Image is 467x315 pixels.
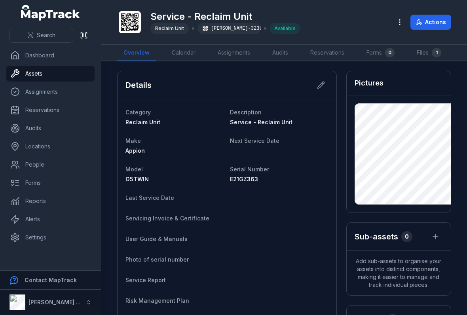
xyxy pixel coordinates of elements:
[6,47,95,63] a: Dashboard
[385,48,395,57] div: 0
[230,119,292,125] span: Service - Reclaim Unit
[304,45,351,61] a: Reservations
[6,157,95,173] a: People
[125,109,151,116] span: Category
[230,176,258,182] span: E21GZ363
[125,297,189,304] span: Risk Management Plan
[125,80,152,91] h2: Details
[6,66,95,82] a: Assets
[360,45,401,61] a: Forms0
[125,147,145,154] span: Appion
[6,211,95,227] a: Alerts
[230,166,269,173] span: Serial Number
[125,137,141,144] span: Make
[125,235,188,242] span: User Guide & Manuals
[155,25,184,31] span: Reclaim Unit
[266,45,294,61] a: Audits
[165,45,202,61] a: Calendar
[6,230,95,245] a: Settings
[28,299,84,306] strong: [PERSON_NAME] Air
[150,10,300,23] h1: Service - Reclaim Unit
[21,5,80,21] a: MapTrack
[355,231,398,242] h2: Sub-assets
[125,277,166,283] span: Service Report
[211,45,256,61] a: Assignments
[410,45,448,61] a: Files1
[355,78,383,89] h3: Pictures
[401,231,412,242] div: 0
[6,84,95,100] a: Assignments
[25,277,77,283] strong: Contact MapTrack
[6,193,95,209] a: Reports
[6,102,95,118] a: Reservations
[125,256,189,263] span: Photo of serial number
[6,120,95,136] a: Audits
[6,139,95,154] a: Locations
[125,176,149,182] span: G5TWIN
[125,194,174,201] span: Last Service Date
[125,119,160,125] span: Reclaim Unit
[270,23,300,34] div: Available
[37,31,55,39] span: Search
[432,48,441,57] div: 1
[125,215,209,222] span: Servicing Invoice & Certificate
[410,15,451,30] button: Actions
[230,137,279,144] span: Next Service Date
[230,109,262,116] span: Description
[9,28,73,43] button: Search
[197,23,261,34] div: [PERSON_NAME]-3238
[125,166,143,173] span: Model
[117,45,156,61] a: Overview
[6,175,95,191] a: Forms
[347,251,451,295] span: Add sub-assets to organise your assets into distinct components, making it easier to manage and t...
